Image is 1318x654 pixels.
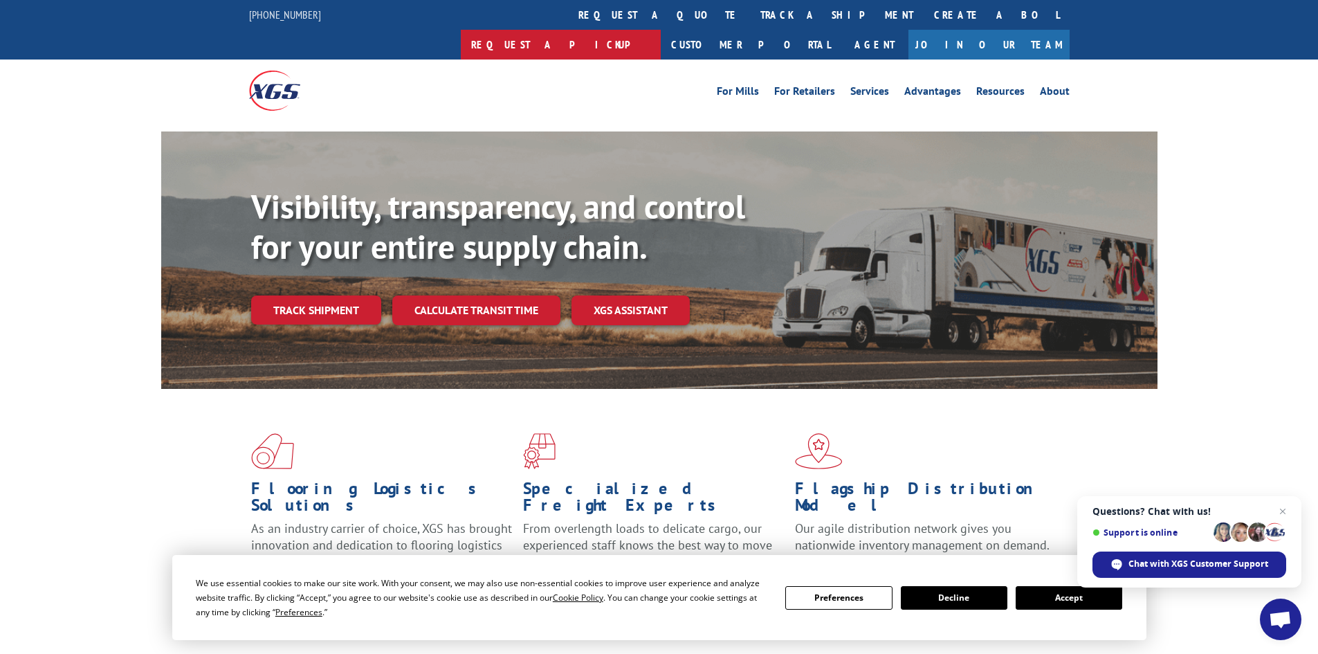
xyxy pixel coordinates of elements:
[523,480,785,520] h1: Specialized Freight Experts
[249,8,321,21] a: [PHONE_NUMBER]
[1092,552,1286,578] div: Chat with XGS Customer Support
[196,576,769,619] div: We use essential cookies to make our site work. With your consent, we may also use non-essential ...
[795,520,1050,553] span: Our agile distribution network gives you nationwide inventory management on demand.
[850,86,889,101] a: Services
[1040,86,1070,101] a: About
[1128,558,1268,570] span: Chat with XGS Customer Support
[251,433,294,469] img: xgs-icon-total-supply-chain-intelligence-red
[251,296,381,325] a: Track shipment
[904,86,961,101] a: Advantages
[172,555,1146,640] div: Cookie Consent Prompt
[1274,503,1291,520] span: Close chat
[1016,586,1122,610] button: Accept
[1260,599,1301,640] div: Open chat
[785,586,892,610] button: Preferences
[1092,527,1209,538] span: Support is online
[251,520,512,570] span: As an industry carrier of choice, XGS has brought innovation and dedication to flooring logistics...
[523,520,785,582] p: From overlength loads to delicate cargo, our experienced staff knows the best way to move your fr...
[275,606,322,618] span: Preferences
[251,480,513,520] h1: Flooring Logistics Solutions
[976,86,1025,101] a: Resources
[841,30,908,60] a: Agent
[392,296,560,325] a: Calculate transit time
[571,296,690,325] a: XGS ASSISTANT
[553,592,603,603] span: Cookie Policy
[523,433,556,469] img: xgs-icon-focused-on-flooring-red
[717,86,759,101] a: For Mills
[795,433,843,469] img: xgs-icon-flagship-distribution-model-red
[661,30,841,60] a: Customer Portal
[461,30,661,60] a: Request a pickup
[795,480,1056,520] h1: Flagship Distribution Model
[908,30,1070,60] a: Join Our Team
[901,586,1007,610] button: Decline
[774,86,835,101] a: For Retailers
[251,185,745,268] b: Visibility, transparency, and control for your entire supply chain.
[1092,506,1286,517] span: Questions? Chat with us!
